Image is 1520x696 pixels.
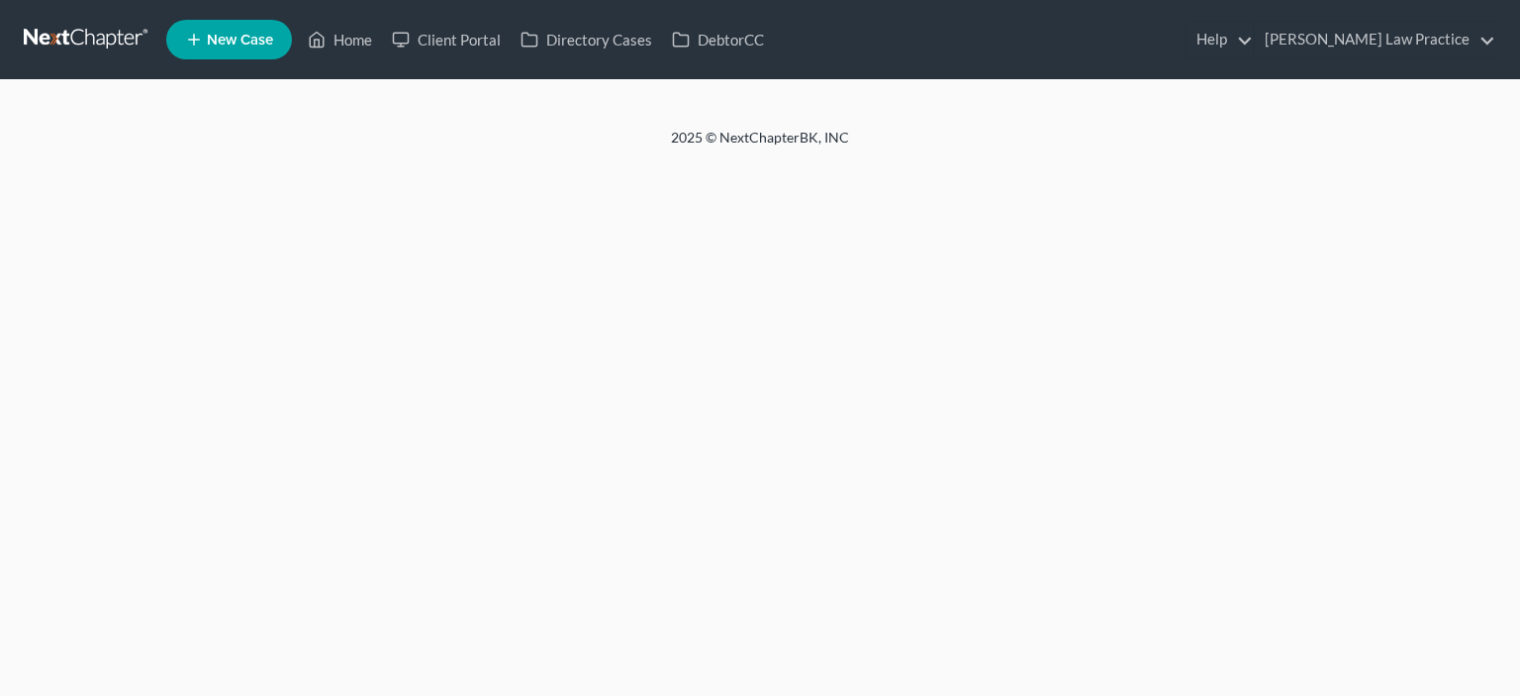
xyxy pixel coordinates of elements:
a: Directory Cases [511,22,662,57]
a: Home [298,22,382,57]
a: [PERSON_NAME] Law Practice [1255,22,1495,57]
a: DebtorCC [662,22,774,57]
a: Client Portal [382,22,511,57]
new-legal-case-button: New Case [166,20,292,59]
a: Help [1187,22,1253,57]
div: 2025 © NextChapterBK, INC [196,128,1324,163]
